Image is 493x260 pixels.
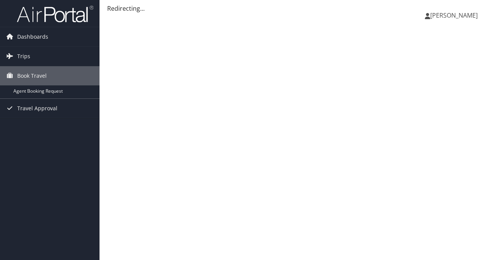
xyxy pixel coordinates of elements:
img: airportal-logo.png [17,5,93,23]
span: [PERSON_NAME] [430,11,478,20]
span: Trips [17,47,30,66]
span: Travel Approval [17,99,57,118]
a: [PERSON_NAME] [425,4,485,27]
div: Redirecting... [107,4,485,13]
span: Dashboards [17,27,48,46]
span: Book Travel [17,66,47,85]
